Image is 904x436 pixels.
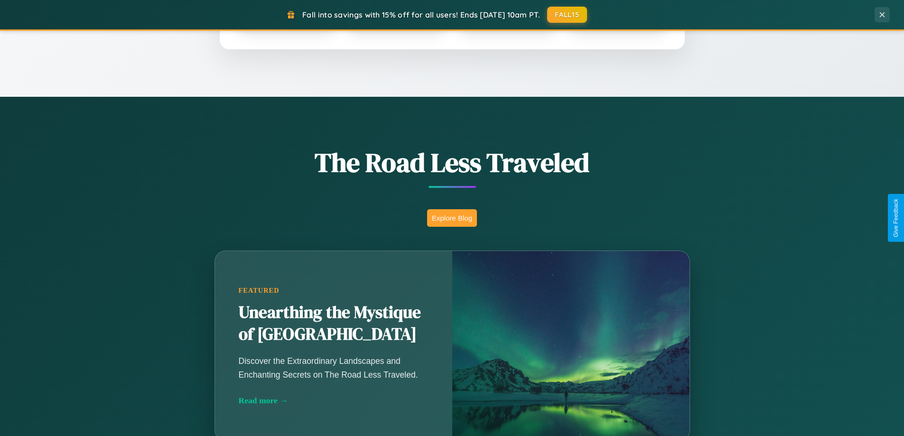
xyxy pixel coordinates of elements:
div: Featured [239,287,429,295]
span: Fall into savings with 15% off for all users! Ends [DATE] 10am PT. [302,10,540,19]
div: Read more → [239,396,429,406]
h1: The Road Less Traveled [168,144,737,181]
button: FALL15 [547,7,587,23]
h2: Unearthing the Mystique of [GEOGRAPHIC_DATA] [239,302,429,345]
button: Explore Blog [427,209,477,227]
p: Discover the Extraordinary Landscapes and Enchanting Secrets on The Road Less Traveled. [239,354,429,381]
div: Give Feedback [893,199,899,237]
